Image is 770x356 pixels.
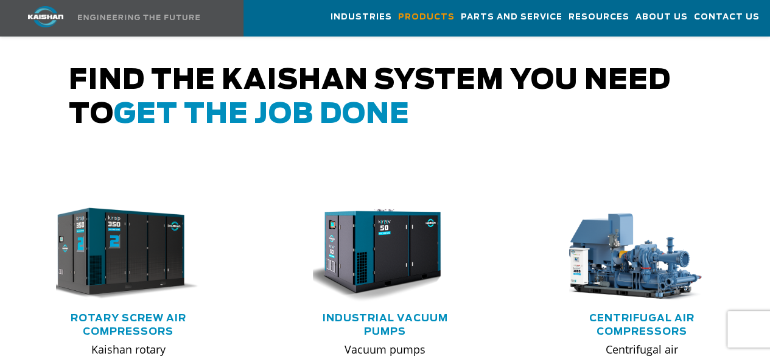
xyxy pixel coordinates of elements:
[304,205,449,302] img: krsv50
[69,67,671,128] span: Find the kaishan system you need to
[461,1,562,33] a: Parts and Service
[694,10,760,24] span: Contact Us
[40,200,199,307] img: krsp350
[78,15,200,20] img: Engineering the future
[635,1,688,33] a: About Us
[56,205,201,302] div: krsp350
[635,10,688,24] span: About Us
[331,10,392,24] span: Industries
[560,205,705,302] img: thumb-centrifugal-compressor
[114,101,410,128] span: get the job done
[461,10,562,24] span: Parts and Service
[589,313,695,337] a: Centrifugal Air Compressors
[331,1,392,33] a: Industries
[398,10,455,24] span: Products
[569,10,629,24] span: Resources
[569,1,629,33] a: Resources
[694,1,760,33] a: Contact Us
[398,1,455,33] a: Products
[71,313,186,337] a: Rotary Screw Air Compressors
[313,205,458,302] div: krsv50
[322,313,447,337] a: Industrial Vacuum Pumps
[569,205,714,302] div: thumb-centrifugal-compressor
